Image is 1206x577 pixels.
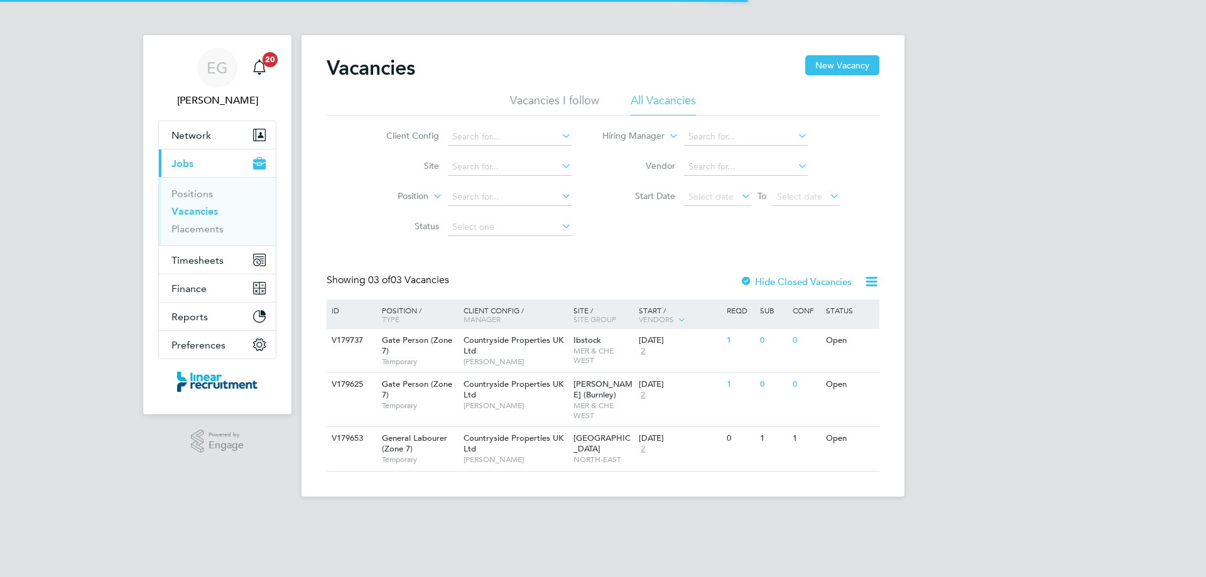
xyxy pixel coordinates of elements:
img: linearrecruitment-logo-retina.png [177,372,258,392]
span: Powered by [209,429,244,440]
button: Finance [159,274,276,302]
div: 0 [724,427,756,450]
span: Type [382,314,399,324]
div: Site / [570,299,636,330]
input: Search for... [448,128,572,146]
button: Network [159,121,276,149]
input: Select one [448,218,572,236]
span: Select date [777,191,822,202]
span: Network [171,129,211,141]
span: 2 [639,444,647,455]
input: Search for... [684,128,808,146]
span: Reports [171,311,208,323]
button: Reports [159,303,276,330]
span: NORTH-EAST [573,455,633,465]
div: [DATE] [639,379,720,390]
nav: Main navigation [143,35,291,414]
span: Ibstock [573,335,601,345]
div: 1 [757,427,790,450]
span: Countryside Properties UK Ltd [464,379,563,400]
div: Client Config / [460,299,570,330]
button: New Vacancy [805,55,879,75]
div: V179737 [329,329,372,352]
div: 0 [790,329,822,352]
a: 20 [247,48,272,88]
label: Status [367,220,439,232]
div: Open [823,329,877,352]
span: MER & CHE WEST [573,346,633,365]
span: Manager [464,314,501,324]
div: 0 [757,329,790,352]
a: Positions [171,188,213,200]
span: Eshanthi Goonetilleke [158,93,276,108]
span: [PERSON_NAME] [464,401,567,411]
div: Conf [790,299,822,321]
span: Select date [688,191,734,202]
span: Temporary [382,401,457,411]
a: Powered byEngage [191,429,244,453]
span: Gate Person (Zone 7) [382,335,452,356]
div: 0 [757,373,790,396]
span: Engage [209,440,244,451]
input: Search for... [684,158,808,176]
label: Client Config [367,130,439,141]
input: Search for... [448,158,572,176]
span: To [754,188,770,204]
input: Search for... [448,188,572,206]
span: [PERSON_NAME] (Burnley) [573,379,633,400]
span: Temporary [382,455,457,465]
span: [PERSON_NAME] [464,357,567,367]
div: [DATE] [639,335,720,346]
div: 0 [790,373,822,396]
label: Hide Closed Vacancies [740,276,852,288]
span: Vendors [639,314,674,324]
li: All Vacancies [631,93,696,116]
span: General Labourer (Zone 7) [382,433,447,454]
a: EG[PERSON_NAME] [158,48,276,108]
button: Jobs [159,149,276,177]
div: Open [823,373,877,396]
label: Site [367,160,439,171]
span: Timesheets [171,254,224,266]
span: Preferences [171,339,225,351]
label: Position [356,190,428,203]
div: Start / [636,299,724,331]
span: Countryside Properties UK Ltd [464,335,563,356]
div: Position / [372,299,460,330]
button: Preferences [159,331,276,359]
span: 2 [639,390,647,401]
span: 03 of [368,274,391,286]
div: Status [823,299,877,321]
span: 03 Vacancies [368,274,449,286]
li: Vacancies I follow [510,93,599,116]
div: Sub [757,299,790,321]
button: Timesheets [159,246,276,274]
span: MER & CHE WEST [573,401,633,420]
a: Placements [171,223,224,235]
div: Reqd [724,299,756,321]
span: Finance [171,283,207,294]
div: Jobs [159,177,276,245]
label: Hiring Manager [592,130,665,143]
div: Open [823,427,877,450]
div: 1 [724,373,756,396]
div: 1 [790,427,822,450]
span: 20 [263,52,278,67]
label: Start Date [603,190,675,202]
div: 1 [724,329,756,352]
div: [DATE] [639,433,720,444]
span: Temporary [382,357,457,367]
div: V179625 [329,373,372,396]
a: Go to home page [158,372,276,392]
div: Showing [327,274,452,287]
span: [PERSON_NAME] [464,455,567,465]
span: 2 [639,346,647,357]
label: Vendor [603,160,675,171]
span: EG [207,60,228,76]
span: Site Group [573,314,616,324]
h2: Vacancies [327,55,415,80]
div: ID [329,299,372,321]
span: Countryside Properties UK Ltd [464,433,563,454]
div: V179653 [329,427,372,450]
span: [GEOGRAPHIC_DATA] [573,433,631,454]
